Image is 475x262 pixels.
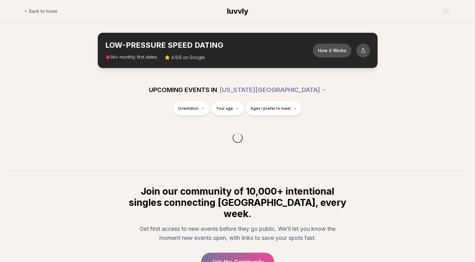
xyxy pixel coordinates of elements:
[174,102,209,115] button: Orientation
[128,186,348,219] h2: Join our community of 10,000+ intentional singles connecting [GEOGRAPHIC_DATA], every week.
[105,40,313,50] h2: LOW-PRESSURE SPEED DATING
[440,7,451,16] button: Open menu
[220,83,326,97] button: [US_STATE][GEOGRAPHIC_DATA]
[212,102,244,115] button: Your age
[149,85,217,94] span: UPCOMING EVENTS IN
[313,44,351,57] button: How it Works
[178,106,199,111] span: Orientation
[246,102,301,115] button: Ages I prefer to meet
[165,54,205,61] span: ⭐ 4.9/5 on Google
[111,55,116,60] span: 96
[24,5,57,17] a: Back to home
[105,54,157,61] span: 💗 + monthly first dates
[250,106,291,111] span: Ages I prefer to meet
[227,6,248,16] a: luvvly
[29,8,57,14] span: Back to home
[133,224,343,243] p: Get first access to new events before they go public. We'll let you know the moment new events op...
[216,106,233,111] span: Your age
[227,7,248,16] span: luvvly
